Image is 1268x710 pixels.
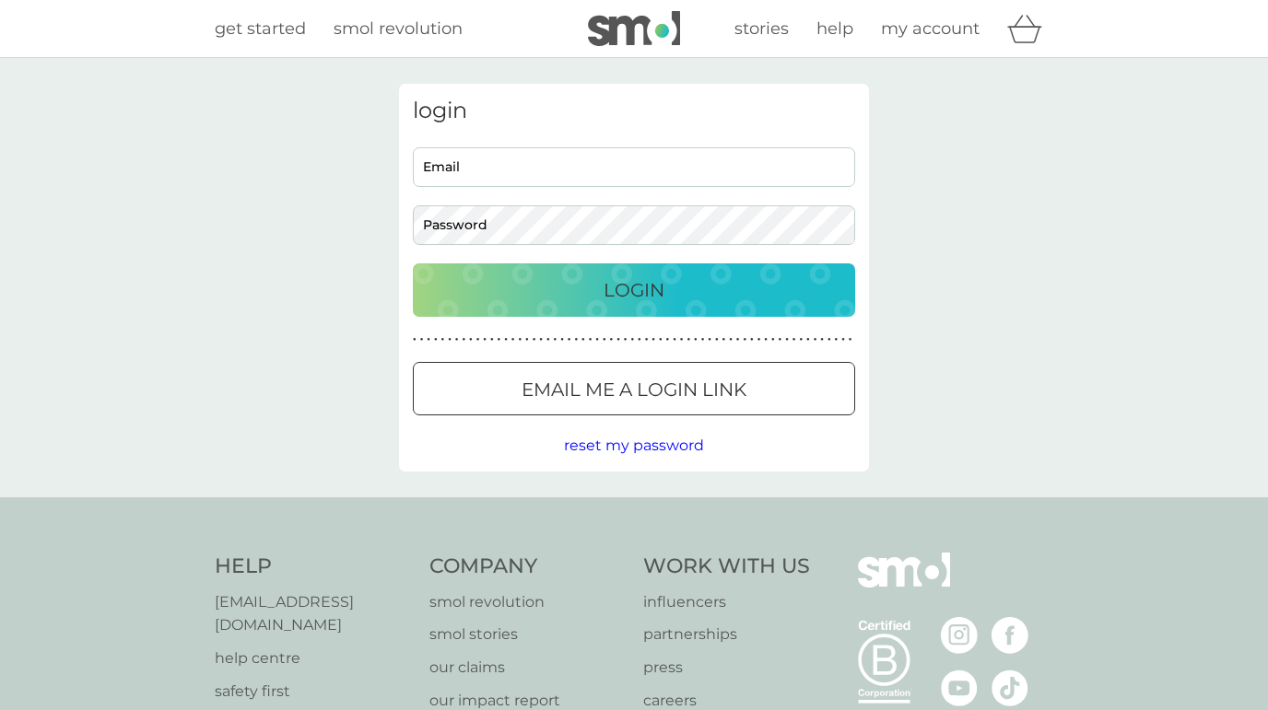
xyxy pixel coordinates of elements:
p: ● [589,335,593,344]
p: ● [750,335,754,344]
a: smol stories [429,623,626,646]
p: ● [757,335,761,344]
span: smol revolution [334,18,463,39]
p: ● [841,335,845,344]
p: ● [799,335,803,344]
p: ● [652,335,655,344]
p: ● [413,335,417,344]
p: ● [498,335,501,344]
a: press [643,656,810,680]
a: our claims [429,656,626,680]
h4: Work With Us [643,553,810,581]
p: ● [616,335,620,344]
p: ● [455,335,459,344]
h4: Company [429,553,626,581]
span: help [816,18,853,39]
p: ● [743,335,746,344]
span: stories [734,18,789,39]
p: ● [427,335,430,344]
a: get started [215,16,306,42]
p: ● [469,335,473,344]
p: ● [694,335,698,344]
p: ● [715,335,719,344]
p: ● [785,335,789,344]
a: stories [734,16,789,42]
span: get started [215,18,306,39]
img: visit the smol Facebook page [992,617,1028,654]
p: ● [525,335,529,344]
a: help [816,16,853,42]
a: partnerships [643,623,810,646]
a: smol revolution [429,590,626,614]
p: ● [595,335,599,344]
p: ● [701,335,705,344]
h3: login [413,98,855,124]
p: ● [420,335,424,344]
p: ● [539,335,543,344]
a: my account [881,16,980,42]
p: ● [666,335,670,344]
p: ● [462,335,465,344]
p: ● [560,335,564,344]
p: ● [483,335,487,344]
a: safety first [215,680,411,704]
button: reset my password [564,434,704,458]
p: ● [624,335,628,344]
p: ● [448,335,452,344]
p: ● [581,335,585,344]
p: ● [511,335,515,344]
p: ● [630,335,634,344]
p: ● [554,335,558,344]
button: Login [413,263,855,317]
p: ● [820,335,824,344]
p: ● [779,335,782,344]
p: ● [729,335,733,344]
p: ● [490,335,494,344]
p: ● [680,335,684,344]
a: [EMAIL_ADDRESS][DOMAIN_NAME] [215,590,411,637]
p: ● [610,335,614,344]
h4: Help [215,553,411,581]
p: ● [828,335,831,344]
p: ● [476,335,480,344]
p: ● [434,335,438,344]
img: visit the smol Youtube page [941,669,978,706]
p: Email me a login link [522,375,746,404]
p: ● [708,335,711,344]
p: ● [764,335,768,344]
img: visit the smol Instagram page [941,617,978,654]
p: ● [645,335,649,344]
span: my account [881,18,980,39]
p: ● [574,335,578,344]
img: smol [858,553,950,615]
p: ● [792,335,796,344]
button: Email me a login link [413,362,855,415]
span: reset my password [564,436,704,454]
a: smol revolution [334,16,463,42]
a: help centre [215,646,411,670]
p: ● [546,335,550,344]
p: ● [806,335,810,344]
p: ● [673,335,676,344]
p: ● [659,335,663,344]
p: ● [814,335,817,344]
p: ● [441,335,445,344]
p: Login [604,275,664,305]
p: ● [722,335,726,344]
p: ● [603,335,606,344]
p: ● [835,335,839,344]
p: ● [504,335,508,344]
p: ● [518,335,522,344]
a: influencers [643,590,810,614]
img: smol [588,11,680,46]
p: ● [638,335,641,344]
